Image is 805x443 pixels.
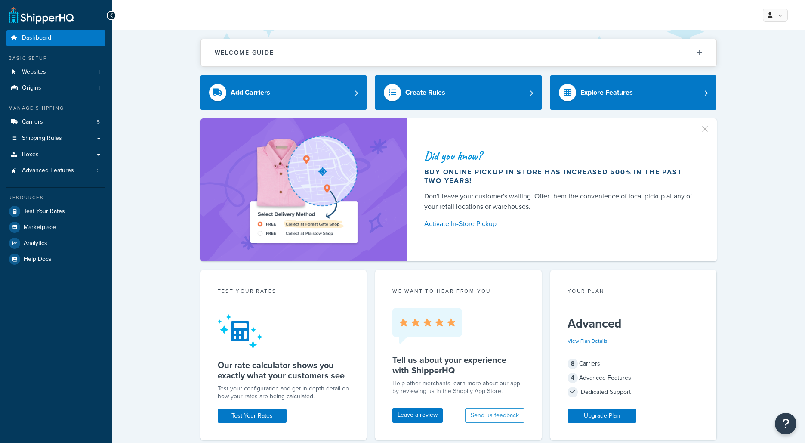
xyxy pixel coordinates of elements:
span: 8 [568,359,578,369]
div: Buy online pickup in store has increased 500% in the past two years! [424,168,696,185]
div: Your Plan [568,287,700,297]
a: Leave a review [392,408,443,423]
img: ad-shirt-map-b0359fc47e01cab431d101c4b569394f6a03f54285957d908178d52f29eb9668.png [226,131,382,248]
span: 3 [97,167,100,174]
a: Analytics [6,235,105,251]
h5: Tell us about your experience with ShipperHQ [392,355,524,375]
h5: Our rate calculator shows you exactly what your customers see [218,360,350,381]
div: Did you know? [424,150,696,162]
span: Analytics [24,240,47,247]
a: Create Rules [375,75,542,110]
a: Boxes [6,147,105,163]
li: Websites [6,64,105,80]
a: Upgrade Plan [568,409,636,423]
a: Origins1 [6,80,105,96]
button: Open Resource Center [775,413,796,434]
span: Shipping Rules [22,135,62,142]
div: Carriers [568,358,700,370]
span: Origins [22,84,41,92]
div: Test your rates [218,287,350,297]
a: Test Your Rates [6,204,105,219]
div: Basic Setup [6,55,105,62]
span: Boxes [22,151,39,158]
h5: Advanced [568,317,700,331]
button: Send us feedback [465,408,524,423]
div: Resources [6,194,105,201]
a: Test Your Rates [218,409,287,423]
a: Explore Features [550,75,717,110]
span: 1 [98,68,100,76]
span: Dashboard [22,34,51,42]
li: Advanced Features [6,163,105,179]
span: 1 [98,84,100,92]
li: Carriers [6,114,105,130]
div: Create Rules [405,87,445,99]
a: Shipping Rules [6,130,105,146]
a: Help Docs [6,251,105,267]
li: Origins [6,80,105,96]
p: Help other merchants learn more about our app by reviewing us in the Shopify App Store. [392,380,524,395]
a: Activate In-Store Pickup [424,218,696,230]
div: Manage Shipping [6,105,105,112]
a: Websites1 [6,64,105,80]
a: Dashboard [6,30,105,46]
span: Marketplace [24,224,56,231]
span: Carriers [22,118,43,126]
div: Dedicated Support [568,386,700,398]
div: Explore Features [580,87,633,99]
a: Add Carriers [200,75,367,110]
a: Advanced Features3 [6,163,105,179]
div: Test your configuration and get in-depth detail on how your rates are being calculated. [218,385,350,400]
span: 5 [97,118,100,126]
a: View Plan Details [568,337,608,345]
h2: Welcome Guide [215,50,274,56]
a: Carriers5 [6,114,105,130]
button: Welcome Guide [201,39,716,66]
div: Advanced Features [568,372,700,384]
span: Websites [22,68,46,76]
div: Add Carriers [231,87,270,99]
a: Marketplace [6,220,105,235]
span: Help Docs [24,256,52,263]
span: Advanced Features [22,167,74,174]
span: 4 [568,373,578,383]
div: Don't leave your customer's waiting. Offer them the convenience of local pickup at any of your re... [424,191,696,212]
span: Test Your Rates [24,208,65,215]
p: we want to hear from you [392,287,524,295]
